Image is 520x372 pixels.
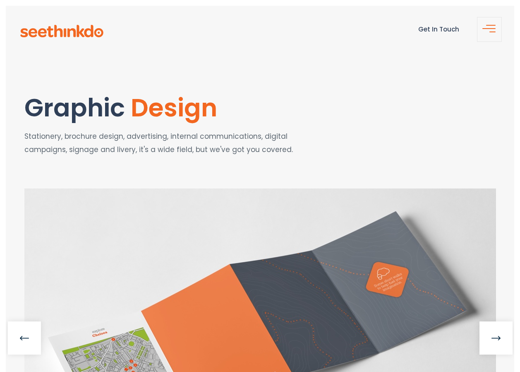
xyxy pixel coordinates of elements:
a: Get In Touch [418,25,459,34]
h1: Graphic Design [24,94,295,121]
span: Graphic [24,90,125,125]
p: Stationery, brochure design, advertising, internal communications, digital campaigns, signage and... [24,130,295,157]
img: see-think-do-logo.png [20,25,103,37]
span: Design [131,90,217,125]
